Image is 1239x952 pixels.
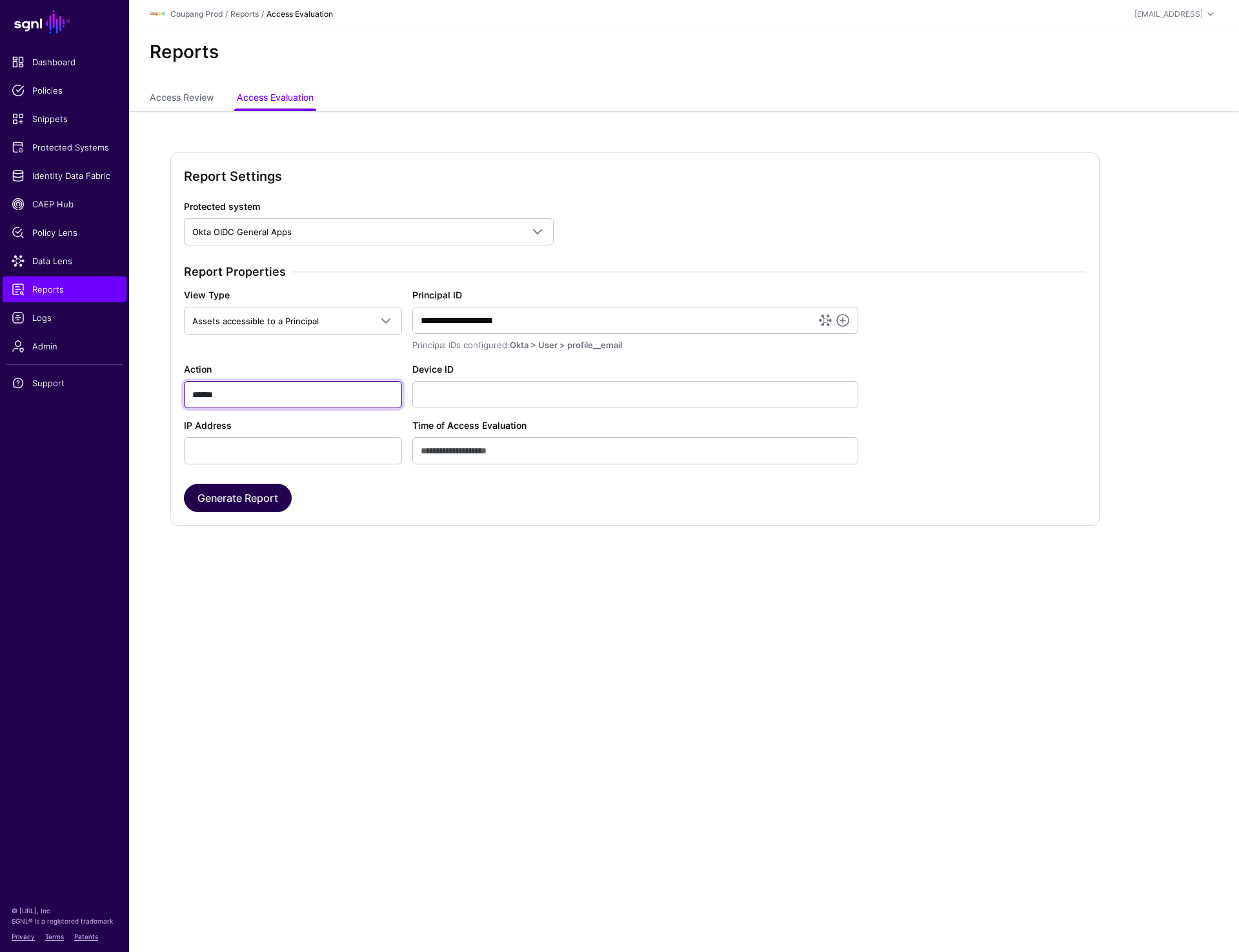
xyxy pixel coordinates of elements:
[12,56,117,68] span: Dashboard
[412,288,462,302] label: Principal ID
[184,288,230,302] label: View Type
[12,933,35,940] a: Privacy
[45,933,64,940] a: Terms
[3,78,126,103] a: Policies
[12,254,117,267] span: Data Lens
[12,198,117,211] span: CAEP Hub
[184,362,212,376] label: Action
[12,311,117,324] span: Logs
[184,265,292,279] span: Report Properties
[3,191,126,217] a: CAEP Hub
[12,169,117,182] span: Identity Data Fabric
[150,6,165,22] img: svg+xml;base64,PHN2ZyBpZD0iTG9nbyIgeG1sbnM9Imh0dHA6Ly93d3cudzMub3JnLzIwMDAvc3ZnIiB3aWR0aD0iMTIxLj...
[3,134,126,160] a: Protected Systems
[12,905,117,916] p: © [URL], Inc
[3,248,126,274] a: Data Lens
[74,933,98,940] a: Patents
[412,362,454,376] label: Device ID
[12,340,117,353] span: Admin
[223,8,230,20] div: /
[12,916,117,926] p: SGNL® is a registered trademark
[12,226,117,239] span: Policy Lens
[3,220,126,245] a: Policy Lens
[3,333,126,359] a: Admin
[150,41,219,63] h2: Reports
[150,87,214,111] a: Access Review
[192,316,319,326] span: Assets accessible to a Principal
[12,377,117,389] span: Support
[184,166,1086,187] h2: Report Settings
[1134,8,1203,20] div: [EMAIL_ADDRESS]
[267,9,333,19] strong: Access Evaluation
[12,112,117,125] span: Snippets
[12,283,117,296] span: Reports
[3,49,126,75] a: Dashboard
[412,339,858,352] div: Principal IDs configured:
[3,106,126,132] a: Snippets
[184,419,232,432] label: IP Address
[237,87,314,111] a: Access Evaluation
[3,276,126,302] a: Reports
[170,9,223,19] a: Coupang Prod
[412,419,527,432] label: Time of Access Evaluation
[230,9,259,19] a: Reports
[3,163,126,189] a: Identity Data Fabric
[3,305,126,331] a: Logs
[184,200,260,213] label: Protected system
[8,8,121,36] a: SGNL
[259,8,267,20] div: /
[12,84,117,97] span: Policies
[12,141,117,154] span: Protected Systems
[510,340,622,350] span: Okta > User > profile__email
[192,227,292,237] span: Okta OIDC General Apps
[184,484,292,512] button: Generate Report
